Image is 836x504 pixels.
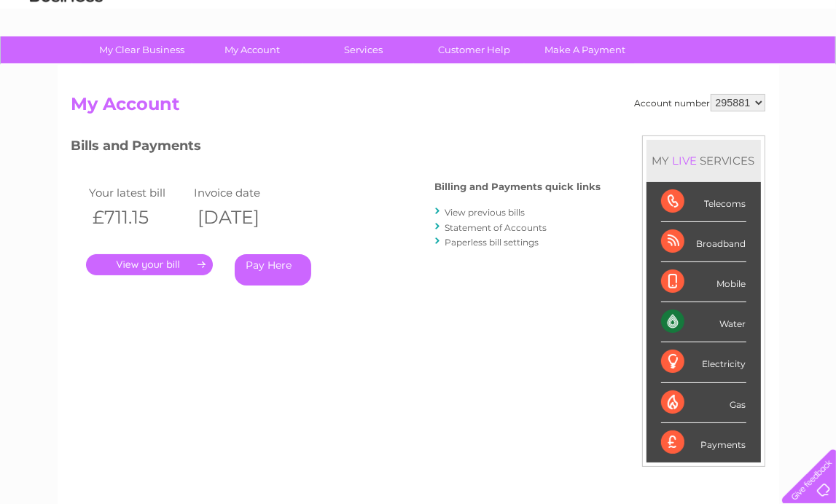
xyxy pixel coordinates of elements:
[661,222,746,262] div: Broadband
[192,36,313,63] a: My Account
[661,383,746,423] div: Gas
[661,342,746,382] div: Electricity
[709,62,730,73] a: Blog
[525,36,645,63] a: Make A Payment
[788,62,822,73] a: Log out
[445,222,547,233] a: Statement of Accounts
[86,202,191,232] th: £711.15
[82,36,202,63] a: My Clear Business
[445,207,526,218] a: View previous bills
[303,36,423,63] a: Services
[616,62,648,73] a: Energy
[579,62,607,73] a: Water
[190,202,295,232] th: [DATE]
[670,154,700,168] div: LIVE
[435,181,601,192] h4: Billing and Payments quick links
[646,140,761,181] div: MY SERVICES
[71,135,601,161] h3: Bills and Payments
[657,62,700,73] a: Telecoms
[190,183,295,202] td: Invoice date
[71,94,765,122] h2: My Account
[661,423,746,462] div: Payments
[414,36,534,63] a: Customer Help
[74,8,763,71] div: Clear Business is a trading name of Verastar Limited (registered in [GEOGRAPHIC_DATA] No. 3667643...
[661,262,746,302] div: Mobile
[29,38,103,82] img: logo.png
[661,182,746,222] div: Telecoms
[561,7,662,25] a: 0333 014 3131
[635,94,765,111] div: Account number
[86,254,213,275] a: .
[235,254,311,286] a: Pay Here
[86,183,191,202] td: Your latest bill
[661,302,746,342] div: Water
[445,237,539,248] a: Paperless bill settings
[739,62,775,73] a: Contact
